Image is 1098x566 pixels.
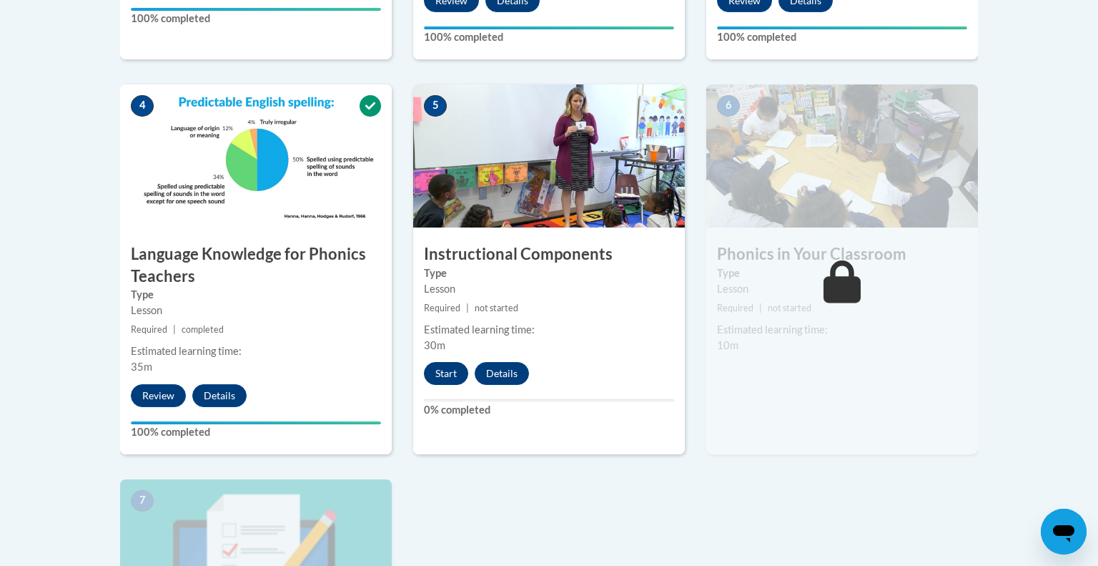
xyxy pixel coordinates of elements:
[717,29,967,45] label: 100% completed
[717,322,967,338] div: Estimated learning time:
[424,303,460,313] span: Required
[768,303,811,313] span: not started
[120,84,392,228] img: Course Image
[131,324,167,335] span: Required
[717,339,738,351] span: 10m
[424,265,674,281] label: Type
[413,243,685,265] h3: Instructional Components
[131,303,381,318] div: Lesson
[131,361,152,373] span: 35m
[717,95,740,117] span: 6
[120,243,392,288] h3: Language Knowledge for Phonics Teachers
[131,11,381,26] label: 100% completed
[424,339,445,351] span: 30m
[475,303,518,313] span: not started
[131,343,381,359] div: Estimated learning time:
[759,303,762,313] span: |
[717,281,967,297] div: Lesson
[1041,509,1087,555] iframe: Button to launch messaging window
[466,303,469,313] span: |
[424,26,674,29] div: Your progress
[131,8,381,11] div: Your progress
[424,402,674,418] label: 0% completed
[424,281,674,297] div: Lesson
[131,421,381,424] div: Your progress
[424,362,468,385] button: Start
[192,384,247,407] button: Details
[475,362,529,385] button: Details
[131,384,186,407] button: Review
[706,84,978,228] img: Course Image
[131,424,381,440] label: 100% completed
[131,490,154,512] span: 7
[173,324,176,335] span: |
[131,95,154,117] span: 4
[424,29,674,45] label: 100% completed
[717,303,753,313] span: Required
[424,322,674,338] div: Estimated learning time:
[413,84,685,228] img: Course Image
[717,26,967,29] div: Your progress
[706,243,978,265] h3: Phonics in Your Classroom
[182,324,224,335] span: completed
[131,287,381,303] label: Type
[717,265,967,281] label: Type
[424,95,447,117] span: 5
